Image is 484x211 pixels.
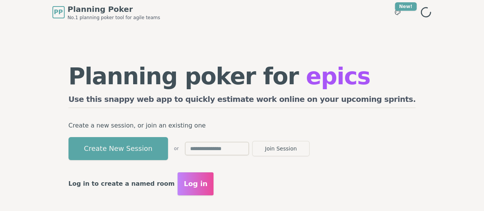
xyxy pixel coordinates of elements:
[174,146,179,152] span: or
[306,63,370,90] span: epics
[68,178,175,189] p: Log in to create a named room
[68,4,160,15] span: Planning Poker
[68,137,168,160] button: Create New Session
[54,8,63,17] span: PP
[68,120,416,131] p: Create a new session, or join an existing one
[68,65,416,88] h1: Planning poker for
[391,5,404,19] button: New!
[68,15,160,21] span: No.1 planning poker tool for agile teams
[178,172,213,195] button: Log in
[184,178,207,189] span: Log in
[395,2,417,11] div: New!
[252,141,310,156] button: Join Session
[68,94,416,108] h2: Use this snappy web app to quickly estimate work online on your upcoming sprints.
[52,4,160,21] a: PPPlanning PokerNo.1 planning poker tool for agile teams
